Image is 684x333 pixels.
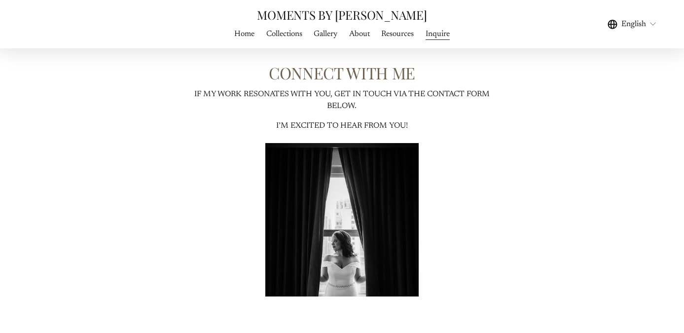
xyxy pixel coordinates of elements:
span: Gallery [314,28,337,40]
h1: CONNECT WITH ME [265,63,419,83]
div: language picker [608,17,657,31]
a: About [349,27,370,40]
a: Collections [266,27,302,40]
a: MOMENTS BY [PERSON_NAME] [257,7,427,23]
p: I’M EXCITED TO HEAR FROM YOU! [186,120,498,132]
a: Inquire [426,27,450,40]
a: Resources [381,27,414,40]
p: IF MY WORK RESONATES WITH YOU, GET IN TOUCH VIA THE CONTACT FORM BELOW. [186,88,498,112]
a: folder dropdown [314,27,337,40]
span: English [621,18,646,30]
a: Home [234,27,254,40]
